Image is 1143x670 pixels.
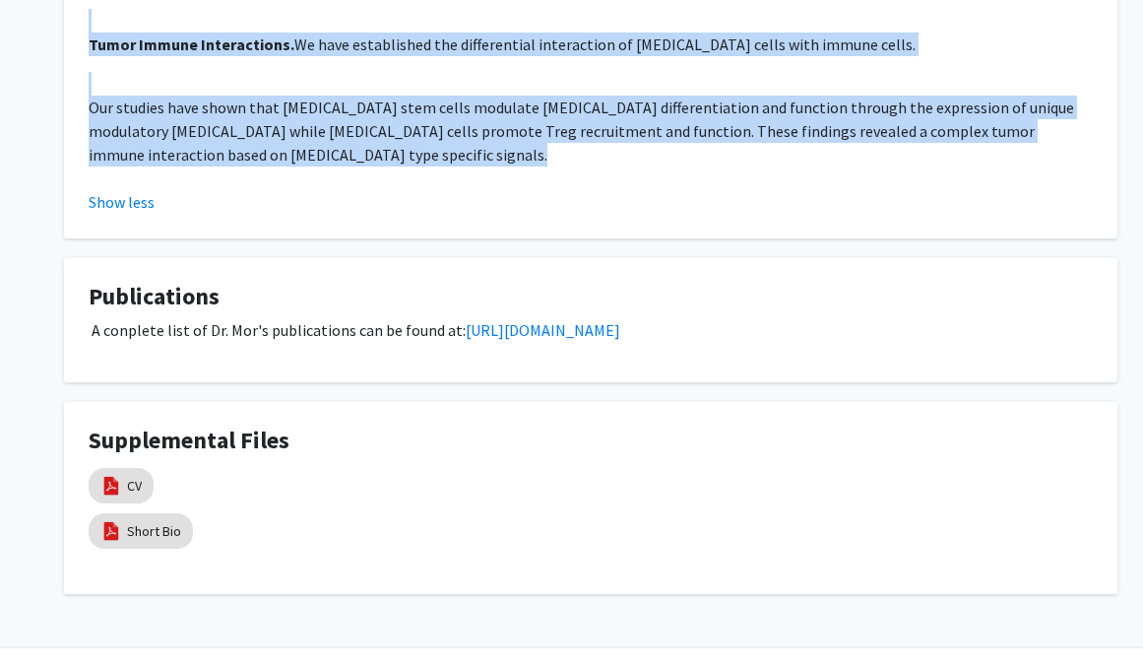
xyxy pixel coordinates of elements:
[466,320,620,340] a: [URL][DOMAIN_NAME]
[15,581,84,655] iframe: Chat
[89,96,1093,167] p: Our studies have shown that [MEDICAL_DATA] stem cells modulate [MEDICAL_DATA] differentiation and...
[89,283,1093,311] h4: Publications
[89,190,155,214] button: Show less
[100,520,122,542] img: pdf_icon.png
[92,320,466,340] span: A conplete list of Dr. Mor's publications can be found at:
[89,34,294,54] strong: Tumor Immune Interactions.
[100,475,122,497] img: pdf_icon.png
[89,427,1093,455] h4: Supplemental Files
[127,476,142,497] a: CV
[127,521,181,542] a: Short Bio
[89,33,1093,56] p: We have established the differential interaction of [MEDICAL_DATA] cells with immune cells.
